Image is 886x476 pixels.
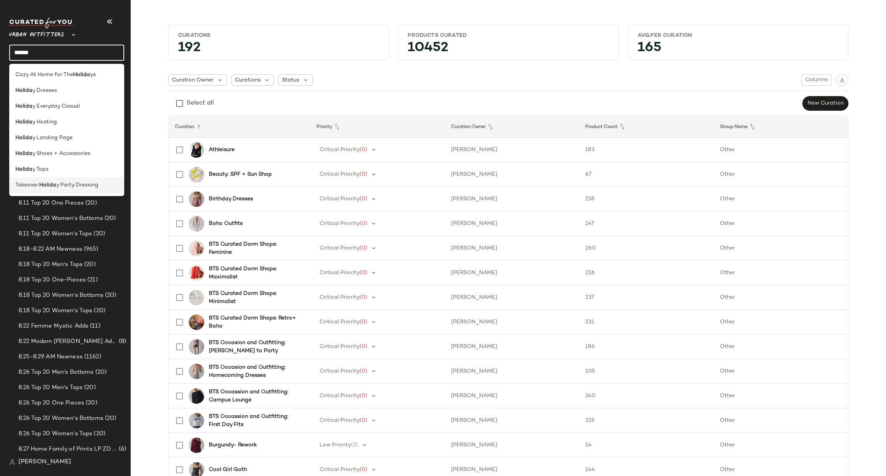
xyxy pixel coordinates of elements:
[32,118,57,126] span: y Hosting
[360,319,367,325] span: (0)
[351,442,358,448] span: (3)
[320,245,360,251] span: Critical Priority
[209,339,301,355] b: BTS Occasion and Outfitting: [PERSON_NAME] to Party
[9,18,75,28] img: cfy_white_logo.C9jOOHJF.svg
[579,211,713,236] td: 147
[803,96,848,111] button: New Curation
[82,245,98,254] span: (965)
[189,216,204,231] img: 101991065_010_b
[445,236,579,261] td: [PERSON_NAME]
[103,414,117,423] span: (20)
[18,322,88,331] span: 8.22 Femme Mystic Adds
[579,359,713,384] td: 105
[18,306,92,315] span: 8.18 Top 20 Women's Tops
[282,76,299,84] span: Status
[320,171,360,177] span: Critical Priority
[84,199,97,208] span: (20)
[360,221,367,226] span: (0)
[209,314,301,330] b: BTS Curated Dorm Shops: Retro+ Boho
[445,261,579,285] td: [PERSON_NAME]
[401,42,615,57] div: 10452
[445,162,579,187] td: [PERSON_NAME]
[360,147,367,153] span: (0)
[714,359,848,384] td: Other
[15,165,32,173] b: Holida
[39,181,56,189] b: Holida
[169,116,310,138] th: Curation
[172,76,213,84] span: Curation Owner
[32,87,57,95] span: y Dresses
[360,467,367,473] span: (0)
[189,438,204,453] img: 94325602_061_b
[18,383,83,392] span: 8.26 Top 20 Men's Tops
[360,196,367,202] span: (0)
[445,138,579,162] td: [PERSON_NAME]
[320,467,360,473] span: Critical Priority
[320,221,360,226] span: Critical Priority
[189,290,204,305] img: 68846146_011_b
[714,433,848,458] td: Other
[209,265,301,281] b: BTS Curated Dorm Shops: Maximalist
[18,260,83,269] span: 8.18 Top 20 Men's Tops
[92,429,105,438] span: (20)
[9,459,15,465] img: svg%3e
[320,270,360,276] span: Critical Priority
[189,339,204,355] img: 102640356_020_b
[714,261,848,285] td: Other
[172,42,385,57] div: 192
[579,116,713,138] th: Product Count
[445,433,579,458] td: [PERSON_NAME]
[320,418,360,423] span: Critical Priority
[320,295,360,300] span: Critical Priority
[360,368,367,374] span: (0)
[18,245,82,254] span: 8.18-8.22 AM Newness
[189,241,204,256] img: 102187119_066_b
[9,26,64,40] span: Urban Outfitters
[18,414,103,423] span: 8.26 Top 20 Women's Bottoms
[579,384,713,408] td: 240
[189,364,204,379] img: 103171302_023_b
[714,236,848,261] td: Other
[209,388,301,404] b: BTS Occassion and Outfitting: Campus Lounge
[445,285,579,310] td: [PERSON_NAME]
[579,310,713,335] td: 231
[360,245,367,251] span: (0)
[714,138,848,162] td: Other
[189,413,204,428] img: 103345328_010_b
[189,315,204,330] img: 103681524_000_b
[631,42,845,57] div: 165
[320,393,360,399] span: Critical Priority
[15,102,32,110] b: Holida
[209,413,301,429] b: BTS Occassion and Outfitting: First Day Fits
[360,344,367,350] span: (0)
[445,384,579,408] td: [PERSON_NAME]
[18,399,84,408] span: 8.26 Top 20 One Pieces
[714,335,848,359] td: Other
[360,295,367,300] span: (0)
[579,408,713,433] td: 225
[209,146,235,154] b: Athleisure
[579,285,713,310] td: 237
[801,74,831,86] button: Columns
[189,167,204,182] img: 99904435_272_b
[189,142,204,158] img: 101005627_001_b
[15,181,39,189] span: Takeover:
[18,353,83,361] span: 8.25-8.29 AM Newness
[445,359,579,384] td: [PERSON_NAME]
[189,191,204,207] img: 103171302_054_b
[579,335,713,359] td: 186
[15,71,73,79] span: Cozy At Home for The
[579,236,713,261] td: 260
[445,116,579,138] th: Curation Owner
[86,276,98,285] span: (21)
[320,319,360,325] span: Critical Priority
[18,291,103,300] span: 8.18 Top 20 Women's Bottoms
[18,214,103,223] span: 8.11 Top 20 Women's Bottoms
[714,187,848,211] td: Other
[117,445,126,454] span: (6)
[360,171,367,177] span: (0)
[310,116,445,138] th: Priority
[18,458,71,467] span: [PERSON_NAME]
[209,240,301,256] b: BTS Curated Dorm Shops: Feminine
[209,441,257,449] b: Burgundy- Rework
